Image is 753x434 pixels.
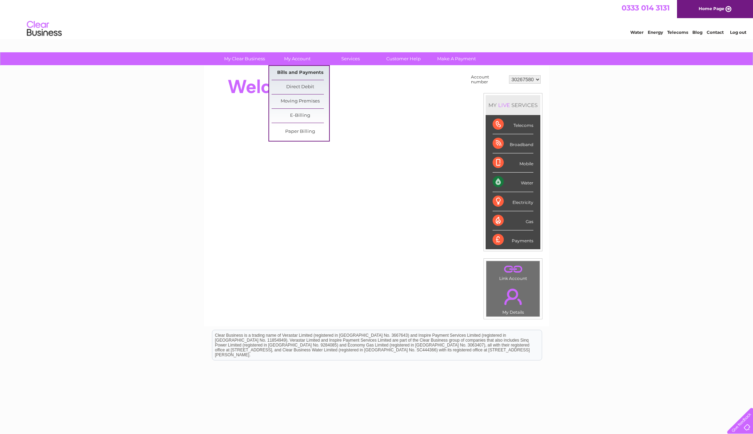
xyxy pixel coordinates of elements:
[692,30,702,35] a: Blog
[469,73,507,86] td: Account number
[486,95,540,115] div: MY SERVICES
[216,52,273,65] a: My Clear Business
[26,18,62,39] img: logo.png
[707,30,724,35] a: Contact
[272,94,329,108] a: Moving Premises
[486,261,540,283] td: Link Account
[272,80,329,94] a: Direct Debit
[493,192,533,211] div: Electricity
[493,134,533,153] div: Broadband
[322,52,379,65] a: Services
[630,30,644,35] a: Water
[212,4,542,34] div: Clear Business is a trading name of Verastar Limited (registered in [GEOGRAPHIC_DATA] No. 3667643...
[493,153,533,173] div: Mobile
[622,3,670,12] a: 0333 014 3131
[497,102,511,108] div: LIVE
[488,284,538,309] a: .
[493,115,533,134] div: Telecoms
[493,230,533,249] div: Payments
[648,30,663,35] a: Energy
[269,52,326,65] a: My Account
[375,52,432,65] a: Customer Help
[667,30,688,35] a: Telecoms
[488,263,538,275] a: .
[730,30,746,35] a: Log out
[493,173,533,192] div: Water
[493,211,533,230] div: Gas
[272,125,329,139] a: Paper Billing
[272,109,329,123] a: E-Billing
[486,283,540,317] td: My Details
[428,52,485,65] a: Make A Payment
[272,66,329,80] a: Bills and Payments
